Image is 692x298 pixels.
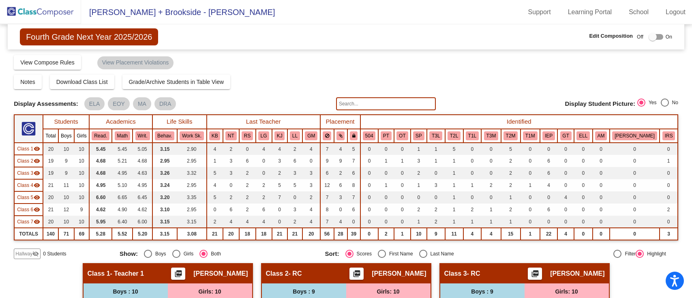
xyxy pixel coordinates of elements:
td: 4.95 [89,179,112,191]
td: 0 [610,155,660,167]
mat-icon: visibility [34,158,40,164]
td: 3 [427,179,445,191]
td: 4 [256,143,272,155]
button: IRS [662,131,675,140]
button: GT [560,131,572,140]
td: 4 [557,191,574,204]
td: 0 [610,191,660,204]
td: 0 [521,167,540,179]
a: Support [522,6,557,19]
td: 10 [58,191,74,204]
button: ELL [576,131,590,140]
td: 10 [74,143,89,155]
td: 0 [540,143,557,155]
th: Last Teacher [207,115,320,129]
mat-icon: visibility [34,170,40,176]
span: Grade/Archive Students in Table View [129,79,224,85]
td: 0 [574,155,593,167]
td: 4.68 [89,155,112,167]
th: Occupational Therapy [394,129,411,143]
td: 2 [334,167,347,179]
td: Danielle Manfredi - RC [14,167,43,179]
td: 20 [43,191,58,204]
td: 2 [501,155,521,167]
td: 7 [272,191,287,204]
td: 6.65 [112,191,133,204]
th: Kimberly Bertini [207,129,223,143]
button: T1M [523,131,538,140]
th: Speech [411,129,427,143]
td: 2 [239,167,256,179]
td: 2 [223,143,239,155]
td: 1 [411,179,427,191]
button: Print Students Details [528,268,542,280]
th: I&RS Plan [660,129,677,143]
td: 0 [427,167,445,179]
td: 1 [411,143,427,155]
mat-icon: picture_as_pdf [352,270,362,281]
mat-icon: visibility [34,194,40,201]
th: Wilson [610,129,660,143]
td: 4.62 [89,204,112,216]
td: 0 [593,155,610,167]
td: 0 [463,143,482,155]
td: 3.15 [152,143,177,155]
td: 6 [347,167,360,179]
td: 3 [334,191,347,204]
td: 0 [394,191,411,204]
button: Print Students Details [349,268,364,280]
td: 3.24 [152,179,177,191]
td: 3.35 [177,191,207,204]
td: 0 [610,179,660,191]
th: Lara Gallello [256,129,272,143]
td: 1 [660,155,677,167]
button: View Compose Rules [14,55,81,70]
td: 2.95 [152,155,177,167]
span: Display Student Picture: [565,100,635,107]
td: 3.26 [152,167,177,179]
th: Life Skills [152,115,207,129]
th: Individualized Education Plan [540,129,557,143]
td: 0 [540,191,557,204]
td: 9 [320,155,334,167]
td: 0 [463,191,482,204]
td: 4 [302,143,320,155]
td: 5 [272,179,287,191]
mat-icon: visibility [34,182,40,189]
td: 2 [223,191,239,204]
td: 1 [463,179,482,191]
td: 5.05 [133,143,152,155]
td: 0 [521,191,540,204]
td: 0 [593,179,610,191]
td: 0 [378,143,394,155]
th: English Language Learners [574,129,593,143]
td: 4.63 [133,167,152,179]
span: [PERSON_NAME] + Brookside - [PERSON_NAME] [81,6,275,19]
td: 10 [74,179,89,191]
td: 2 [501,167,521,179]
td: 3 [411,155,427,167]
button: T2M [503,131,518,140]
td: 0 [239,143,256,155]
td: 7 [347,191,360,204]
td: 6 [334,179,347,191]
button: Read. [92,131,109,140]
td: 0 [378,191,394,204]
td: 3.32 [177,167,207,179]
td: 0 [256,167,272,179]
td: 11 [58,179,74,191]
td: 0 [360,155,378,167]
td: 0 [574,143,593,155]
td: 0 [360,167,378,179]
button: Download Class List [50,75,114,89]
a: School [622,6,655,19]
td: 4.95 [112,167,133,179]
td: 0 [334,204,347,216]
td: 0 [660,179,677,191]
button: 504 [363,131,376,140]
mat-chip: View Placement Violations [97,56,174,69]
td: 4 [272,143,287,155]
td: 5 [207,167,223,179]
td: 0 [481,143,501,155]
td: 4.90 [112,204,133,216]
